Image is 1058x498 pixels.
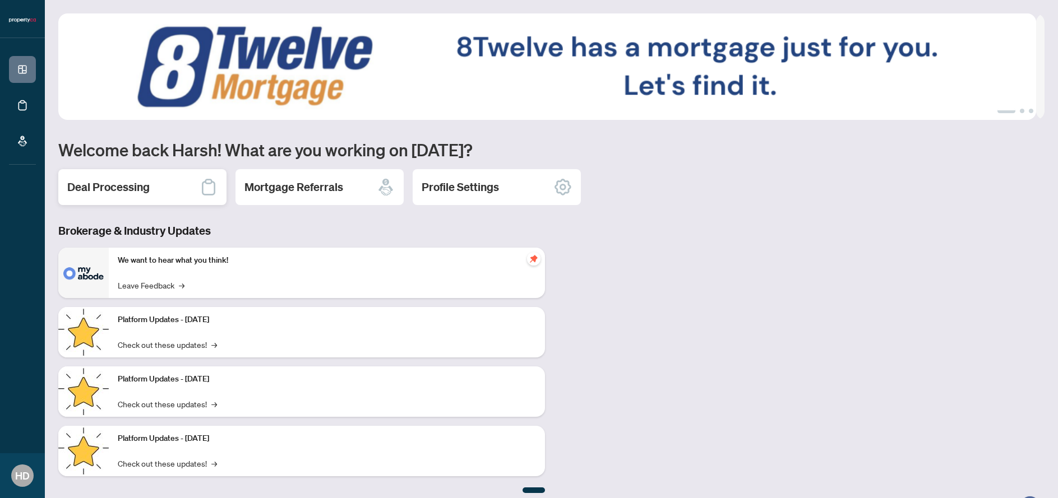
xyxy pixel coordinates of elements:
[58,307,109,357] img: Platform Updates - July 21, 2025
[118,398,217,410] a: Check out these updates!→
[118,457,217,469] a: Check out these updates!→
[422,179,499,195] h2: Profile Settings
[67,179,150,195] h2: Deal Processing
[1020,109,1024,113] button: 2
[58,426,109,476] img: Platform Updates - June 23, 2025
[118,338,217,351] a: Check out these updates!→
[9,17,36,24] img: logo
[58,223,545,239] h3: Brokerage & Industry Updates
[1013,459,1047,492] button: Open asap
[244,179,343,195] h2: Mortgage Referrals
[118,279,184,291] a: Leave Feedback→
[118,314,536,326] p: Platform Updates - [DATE]
[527,252,540,266] span: pushpin
[179,279,184,291] span: →
[58,139,1045,160] h1: Welcome back Harsh! What are you working on [DATE]?
[58,366,109,417] img: Platform Updates - July 8, 2025
[118,373,536,385] p: Platform Updates - [DATE]
[58,13,1036,120] img: Slide 0
[15,468,30,483] span: HD
[118,432,536,445] p: Platform Updates - [DATE]
[58,248,109,298] img: We want to hear what you think!
[211,338,217,351] span: →
[211,457,217,469] span: →
[118,254,536,267] p: We want to hear what you think!
[1029,109,1033,113] button: 3
[997,109,1015,113] button: 1
[211,398,217,410] span: →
